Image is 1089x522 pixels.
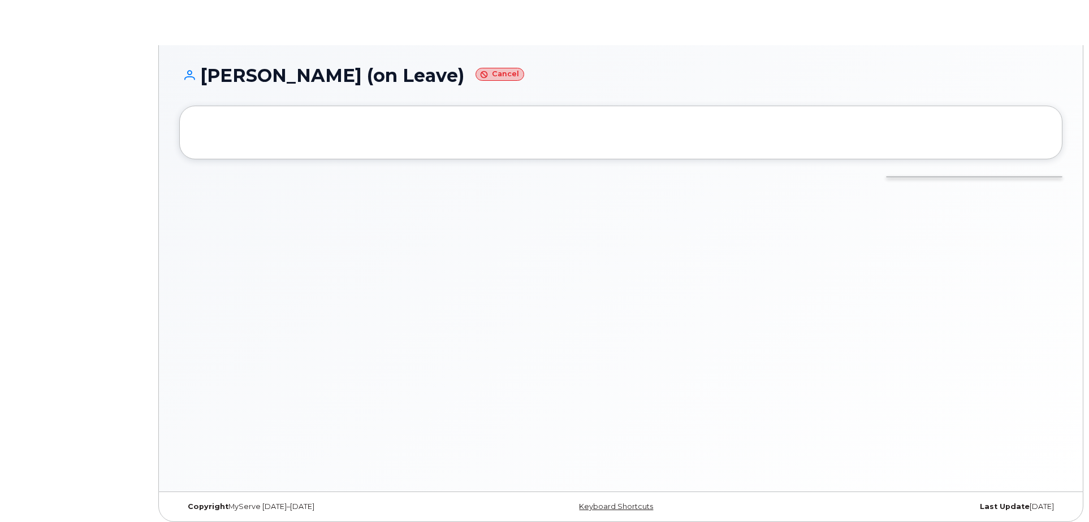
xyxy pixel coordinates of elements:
h1: [PERSON_NAME] (on Leave) [179,66,1062,85]
strong: Copyright [188,502,228,511]
small: Cancel [476,68,524,81]
div: [DATE] [768,502,1062,511]
strong: Last Update [980,502,1030,511]
div: MyServe [DATE]–[DATE] [179,502,474,511]
a: Keyboard Shortcuts [579,502,653,511]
